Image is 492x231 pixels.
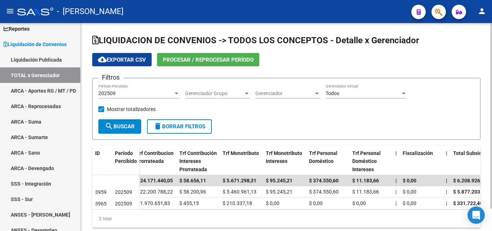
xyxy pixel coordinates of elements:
mat-icon: menu [6,7,14,15]
span: Buscar [105,123,135,130]
span: $ 58.656,11 [179,178,206,183]
span: $ 0,00 [352,200,366,206]
span: $ 210.337,18 [223,200,252,206]
span: $ 5.671.298,31 [223,178,256,183]
span: Período Percibido [115,150,137,164]
datatable-header-cell: Período Percibido [112,146,139,176]
span: $ 1.970.651,83 [136,200,170,206]
span: | [446,189,447,195]
span: Trf Monotributo Intereses [266,150,302,164]
button: Procesar / Reprocesar período [157,53,259,66]
span: Exportar CSV [98,57,146,63]
datatable-header-cell: Fiscalización [400,146,443,177]
span: Trf Contribución Intereses Prorrateada [179,150,217,173]
mat-icon: cloud_download [98,55,107,64]
span: Procesar / Reprocesar período [163,57,254,63]
span: 202509 [115,189,132,195]
span: $ 0,00 [403,189,416,195]
span: $ 374.550,60 [309,178,339,183]
mat-icon: delete [153,122,162,130]
span: | [395,200,397,206]
div: Open Intercom Messenger [468,206,485,224]
span: | [395,150,397,156]
span: $ 0,00 [403,178,416,183]
span: | [446,178,447,183]
div: 2 total [92,210,480,228]
span: $ 331.722,40 [453,200,483,206]
datatable-header-cell: | [393,146,400,177]
span: $ 11.183,66 [352,189,379,195]
span: 202509 [98,90,116,96]
span: $ 58.200,96 [179,189,206,195]
span: $ 24.171.440,05 [136,178,173,183]
span: $ 95.245,21 [266,189,292,195]
span: $ 11.183,66 [352,178,379,183]
datatable-header-cell: ID [92,146,112,176]
span: $ 455,15 [179,200,199,206]
span: Todos [326,90,339,96]
span: | [446,200,447,206]
span: 3965 [95,201,107,206]
span: Liquidación de Convenios [4,40,67,48]
span: $ 374.550,60 [309,189,339,195]
span: Trf Monotributo [223,150,259,156]
span: ID [95,150,100,156]
datatable-header-cell: Trf Monotributo [220,146,263,177]
span: Gerenciador [255,90,314,97]
button: Exportar CSV [92,53,152,66]
span: $ 0,00 [309,200,323,206]
span: Total Subsidios [453,150,489,156]
mat-icon: search [105,122,113,130]
span: 3959 [95,189,107,195]
span: | [395,178,397,183]
span: Trf Personal Doméstico Intereses [352,150,381,173]
datatable-header-cell: Trf Personal Doméstico Intereses [349,146,393,177]
button: Buscar [98,119,141,134]
span: $ 95.245,21 [266,178,292,183]
datatable-header-cell: | [443,146,450,177]
button: Borrar Filtros [147,119,212,134]
span: - [PERSON_NAME] [57,4,124,19]
span: $ 0,00 [266,200,279,206]
span: Borrar Filtros [153,123,205,130]
span: Mostrar totalizadores [107,105,156,114]
span: Reportes [4,25,30,33]
datatable-header-cell: Trf Monotributo Intereses [263,146,306,177]
datatable-header-cell: Trf Contribución Intereses Prorrateada [176,146,220,177]
span: $ 0,00 [403,200,416,206]
span: $ 22.200.788,22 [136,189,173,195]
span: 202509 [115,201,132,206]
span: | [395,189,397,195]
datatable-header-cell: Trf Personal Doméstico [306,146,349,177]
span: | [446,150,447,156]
span: $ 6.208.926,02 [453,178,487,183]
span: Trf Personal Doméstico [309,150,337,164]
span: $ 5.460.961,13 [223,189,256,195]
h3: Filtros [98,72,123,83]
span: $ 5.877.203,62 [453,189,487,195]
mat-icon: person [478,7,486,15]
datatable-header-cell: Trf Contribucion Prorrateada [133,146,176,177]
span: Trf Contribucion Prorrateada [136,150,174,164]
span: LIQUIDACION DE CONVENIOS -> TODOS LOS CONCEPTOS - Detalle x Gerenciador [92,35,419,45]
span: Gerenciador Grupo [185,90,243,97]
span: Fiscalización [403,150,433,156]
